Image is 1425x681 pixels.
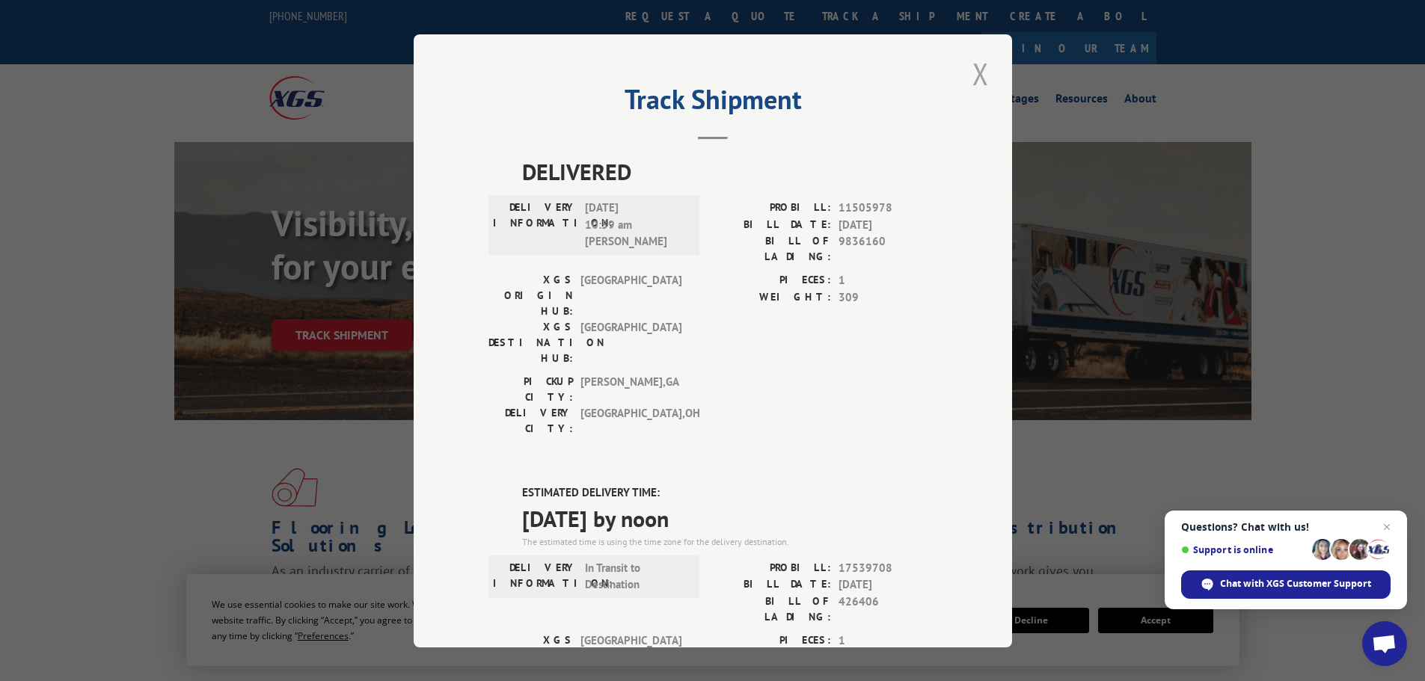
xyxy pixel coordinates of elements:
span: 309 [839,289,937,306]
span: [GEOGRAPHIC_DATA] [580,319,681,366]
label: BILL OF LADING: [713,233,831,265]
span: 1 [839,272,937,289]
span: Support is online [1181,544,1307,555]
label: DELIVERY INFORMATION: [493,559,577,593]
span: [DATE] [839,576,937,594]
label: XGS ORIGIN HUB: [488,632,573,679]
label: BILL DATE: [713,576,831,594]
span: In Transit to Destination [585,559,686,593]
span: DELIVERED [522,155,937,188]
span: [DATE] 10:59 am [PERSON_NAME] [585,200,686,250]
a: Open chat [1362,621,1407,666]
label: PICKUP CITY: [488,374,573,405]
label: PROBILL: [713,559,831,576]
span: [PERSON_NAME] , GA [580,374,681,405]
label: XGS DESTINATION HUB: [488,319,573,366]
label: WEIGHT: [713,289,831,306]
span: [DATE] [839,216,937,233]
label: DELIVERY CITY: [488,405,573,437]
span: Questions? Chat with us! [1181,521,1391,533]
span: 11505978 [839,200,937,217]
span: 17539708 [839,559,937,576]
label: DELIVERY INFORMATION: [493,200,577,250]
span: Chat with XGS Customer Support [1181,570,1391,599]
label: PIECES: [713,632,831,649]
span: [DATE] by noon [522,501,937,534]
span: 9836160 [839,233,937,265]
label: ESTIMATED DELIVERY TIME: [522,484,937,502]
label: BILL OF LADING: [713,593,831,624]
label: BILL DATE: [713,216,831,233]
span: [GEOGRAPHIC_DATA] [580,272,681,319]
span: 426406 [839,593,937,624]
button: Close modal [968,53,993,94]
h2: Track Shipment [488,89,937,117]
label: PIECES: [713,272,831,289]
label: XGS ORIGIN HUB: [488,272,573,319]
span: 1 [839,632,937,649]
span: [GEOGRAPHIC_DATA] , OH [580,405,681,437]
span: [GEOGRAPHIC_DATA] [580,632,681,679]
span: Chat with XGS Customer Support [1220,577,1371,591]
label: PROBILL: [713,200,831,217]
div: The estimated time is using the time zone for the delivery destination. [522,534,937,548]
